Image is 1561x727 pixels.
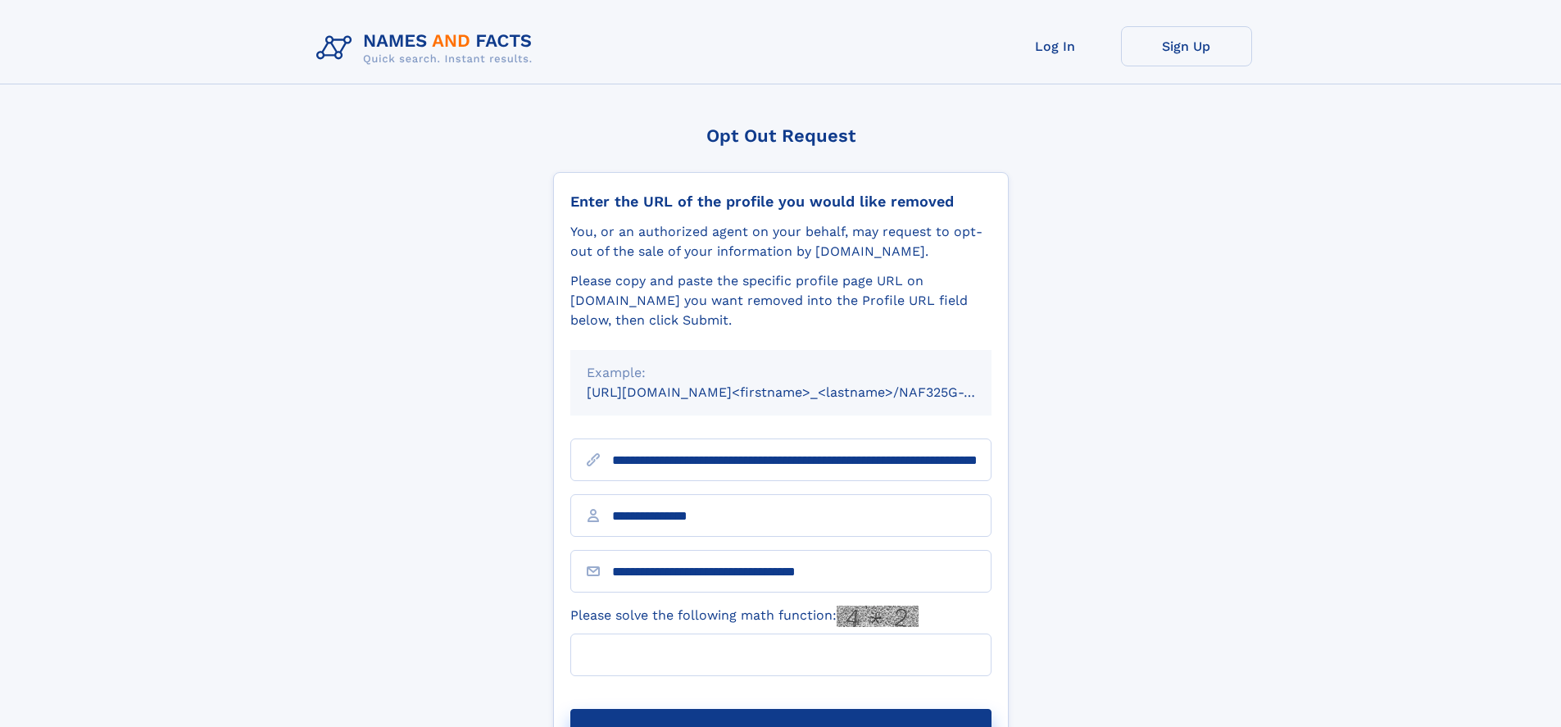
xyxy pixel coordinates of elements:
[990,26,1121,66] a: Log In
[587,363,975,383] div: Example:
[570,222,992,261] div: You, or an authorized agent on your behalf, may request to opt-out of the sale of your informatio...
[570,606,919,627] label: Please solve the following math function:
[587,384,1023,400] small: [URL][DOMAIN_NAME]<firstname>_<lastname>/NAF325G-xxxxxxxx
[570,193,992,211] div: Enter the URL of the profile you would like removed
[570,271,992,330] div: Please copy and paste the specific profile page URL on [DOMAIN_NAME] you want removed into the Pr...
[553,125,1009,146] div: Opt Out Request
[1121,26,1252,66] a: Sign Up
[310,26,546,70] img: Logo Names and Facts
